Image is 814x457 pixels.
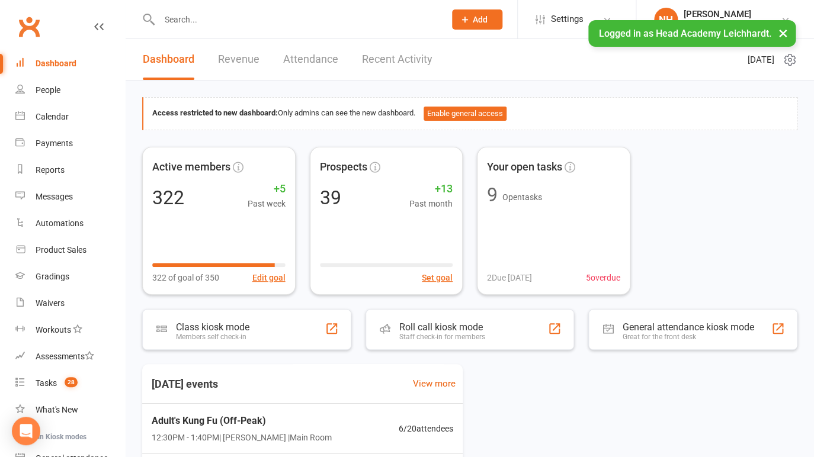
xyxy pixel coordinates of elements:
[152,431,332,444] span: 12:30PM - 1:40PM | [PERSON_NAME] | Main Room
[143,39,194,80] a: Dashboard
[152,159,230,176] span: Active members
[413,376,456,391] a: View more
[15,263,125,290] a: Gradings
[218,39,259,80] a: Revenue
[36,378,57,388] div: Tasks
[15,317,125,343] a: Workouts
[748,53,774,67] span: [DATE]
[36,218,84,228] div: Automations
[142,374,227,395] h3: [DATE] events
[176,321,249,333] div: Class kiosk mode
[422,271,453,284] button: Set goal
[586,271,620,284] span: 5 overdue
[152,108,278,117] strong: Access restricted to new dashboard:
[283,39,338,80] a: Attendance
[36,298,65,308] div: Waivers
[152,188,184,207] div: 322
[15,184,125,210] a: Messages
[15,157,125,184] a: Reports
[622,333,754,341] div: Great for the front desk
[36,85,60,95] div: People
[152,271,219,284] span: 322 of goal of 350
[15,210,125,237] a: Automations
[36,165,65,175] div: Reports
[36,112,69,121] div: Calendar
[15,290,125,317] a: Waivers
[399,333,485,341] div: Staff check-in for members
[248,197,286,210] span: Past week
[320,188,341,207] div: 39
[15,343,125,370] a: Assessments
[36,325,71,334] div: Workouts
[36,59,76,68] div: Dashboard
[622,321,754,333] div: General attendance kiosk mode
[15,370,125,397] a: Tasks 28
[654,8,678,31] div: NH
[487,185,498,204] div: 9
[36,245,86,255] div: Product Sales
[409,181,453,198] span: +13
[424,107,507,121] button: Enable general access
[36,352,94,361] div: Assessments
[252,271,286,284] button: Edit goal
[399,422,453,435] span: 6 / 20 attendees
[36,272,69,281] div: Gradings
[15,130,125,157] a: Payments
[15,397,125,423] a: What's New
[14,12,44,41] a: Clubworx
[36,192,73,201] div: Messages
[684,9,781,20] div: [PERSON_NAME]
[15,104,125,130] a: Calendar
[12,417,40,445] div: Open Intercom Messenger
[152,413,332,429] span: Adult's Kung Fu (Off-Peak)
[65,377,78,387] span: 28
[599,28,771,39] span: Logged in as Head Academy Leichhardt.
[320,159,367,176] span: Prospects
[36,139,73,148] div: Payments
[248,181,286,198] span: +5
[473,15,488,24] span: Add
[399,321,485,333] div: Roll call kiosk mode
[684,20,781,30] div: Head Academy Leichhardt
[36,405,78,414] div: What's New
[502,192,542,202] span: Open tasks
[15,50,125,77] a: Dashboard
[15,77,125,104] a: People
[409,197,453,210] span: Past month
[452,9,502,30] button: Add
[487,271,532,284] span: 2 Due [DATE]
[15,237,125,263] a: Product Sales
[773,20,794,46] button: ×
[152,107,788,121] div: Only admins can see the new dashboard.
[156,11,437,28] input: Search...
[362,39,432,80] a: Recent Activity
[176,333,249,341] div: Members self check-in
[551,6,584,33] span: Settings
[487,159,562,176] span: Your open tasks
